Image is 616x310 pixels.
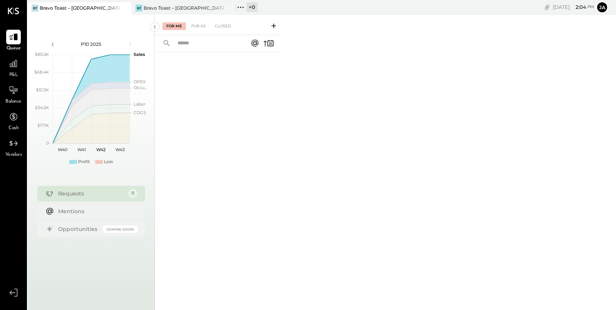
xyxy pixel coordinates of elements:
text: Sales [134,52,145,57]
span: Queue [7,45,21,52]
text: W43 [115,147,125,152]
text: Labor [134,101,145,107]
text: 0 [46,140,49,146]
button: ja [596,1,608,13]
text: W42 [96,147,105,152]
text: Occu... [134,85,147,90]
span: P&L [9,72,18,79]
a: Queue [0,30,27,52]
a: Vendors [0,136,27,158]
div: BT [136,5,142,12]
div: Profit [78,159,90,165]
div: Opportunities [58,225,99,233]
text: $17.1K [37,123,49,128]
a: Cash [0,110,27,132]
div: copy link [543,3,551,11]
text: OPEX [134,79,146,84]
div: P10 2025 [59,41,124,47]
text: $68.4K [34,69,49,75]
div: BT [32,5,38,12]
div: For KS [187,22,209,30]
div: Bravo Toast – [GEOGRAPHIC_DATA] [40,5,120,11]
div: For Me [162,22,186,30]
div: Bravo Toast – [GEOGRAPHIC_DATA] [144,5,224,11]
span: Balance [5,98,22,105]
div: Loss [104,159,113,165]
span: Cash [8,125,18,132]
div: Closed [211,22,235,30]
div: Requests [58,190,124,197]
a: Balance [0,83,27,105]
a: P&L [0,56,27,79]
text: $85.5K [35,52,49,57]
text: W41 [77,147,86,152]
div: [DATE] [553,3,594,11]
div: 11 [128,189,137,198]
text: COGS [134,110,146,115]
text: $51.3K [36,87,49,93]
span: Vendors [5,152,22,158]
div: Coming Soon [103,226,137,233]
text: W40 [57,147,67,152]
div: Mentions [58,207,134,215]
text: $34.2K [35,105,49,110]
div: + 0 [246,2,258,12]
